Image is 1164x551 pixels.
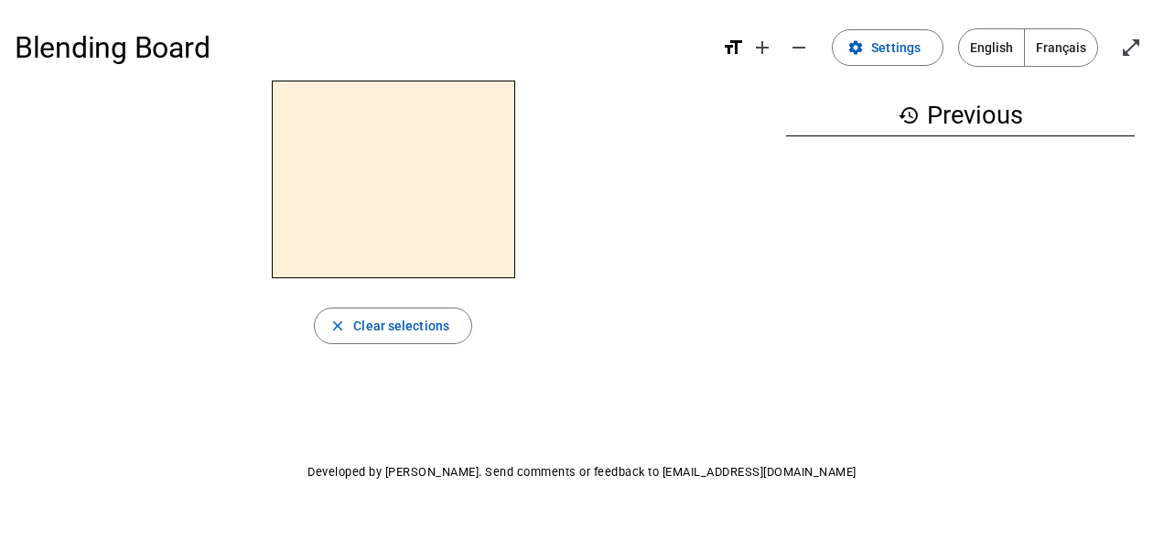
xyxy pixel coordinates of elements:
[744,29,781,66] button: Increase font size
[832,29,943,66] button: Settings
[15,18,707,77] h1: Blending Board
[722,37,744,59] mat-icon: format_size
[958,28,1098,67] mat-button-toggle-group: Language selection
[788,37,810,59] mat-icon: remove
[786,95,1135,136] h3: Previous
[329,318,346,334] mat-icon: close
[1120,37,1142,59] mat-icon: open_in_full
[871,37,921,59] span: Settings
[15,461,1149,483] p: Developed by [PERSON_NAME]. Send comments or feedback to [EMAIL_ADDRESS][DOMAIN_NAME]
[898,104,920,126] mat-icon: history
[314,308,472,344] button: Clear selections
[1025,29,1097,66] span: Français
[1113,29,1149,66] button: Enter full screen
[353,315,449,337] span: Clear selections
[781,29,817,66] button: Decrease font size
[959,29,1024,66] span: English
[751,37,773,59] mat-icon: add
[847,39,864,56] mat-icon: settings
